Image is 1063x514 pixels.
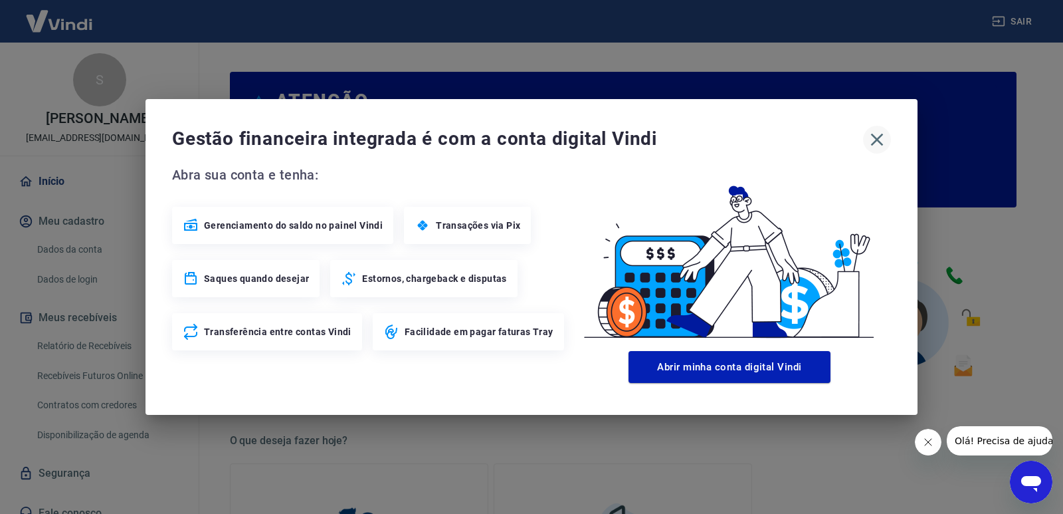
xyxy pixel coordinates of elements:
[172,126,863,152] span: Gestão financeira integrada é com a conta digital Vindi
[947,426,1052,455] iframe: Mensagem da empresa
[8,9,112,20] span: Olá! Precisa de ajuda?
[362,272,506,285] span: Estornos, chargeback e disputas
[405,325,553,338] span: Facilidade em pagar faturas Tray
[1010,461,1052,503] iframe: Botão para abrir a janela de mensagens
[204,325,351,338] span: Transferência entre contas Vindi
[204,272,309,285] span: Saques quando desejar
[172,164,568,186] span: Abra sua conta e tenha:
[915,429,941,455] iframe: Fechar mensagem
[204,219,383,232] span: Gerenciamento do saldo no painel Vindi
[628,351,830,383] button: Abrir minha conta digital Vindi
[436,219,520,232] span: Transações via Pix
[568,164,891,346] img: Good Billing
